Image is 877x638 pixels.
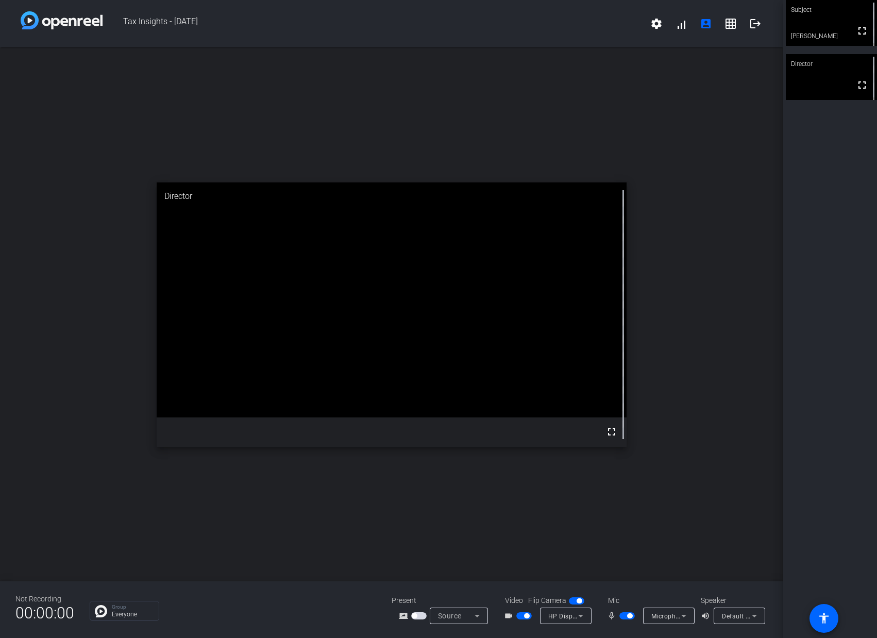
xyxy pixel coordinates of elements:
mat-icon: videocam_outline [504,610,516,622]
div: Present [392,595,495,606]
mat-icon: fullscreen [605,426,618,438]
mat-icon: volume_up [701,610,713,622]
span: Source [438,612,462,620]
div: Director [157,182,627,210]
span: Microphone (HP Z34c G3 USB Audio) [651,612,763,620]
span: Tax Insights - [DATE] [103,11,644,36]
mat-icon: fullscreen [856,79,868,91]
p: Group [112,605,154,610]
div: Speaker [701,595,763,606]
span: HP Display Camera (0408:5458) [548,612,647,620]
span: Flip Camera [528,595,566,606]
mat-icon: screen_share_outline [399,610,411,622]
div: Not Recording [15,594,74,605]
span: 00:00:00 [15,600,74,626]
mat-icon: logout [749,18,762,30]
div: Mic [598,595,701,606]
mat-icon: fullscreen [856,25,868,37]
mat-icon: mic_none [607,610,619,622]
img: white-gradient.svg [21,11,103,29]
mat-icon: accessibility [818,612,830,625]
span: Video [505,595,523,606]
img: Chat Icon [95,605,107,617]
mat-icon: settings [650,18,663,30]
mat-icon: grid_on [724,18,737,30]
p: Everyone [112,611,154,617]
button: signal_cellular_alt [669,11,694,36]
div: Director [786,54,877,74]
mat-icon: account_box [700,18,712,30]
